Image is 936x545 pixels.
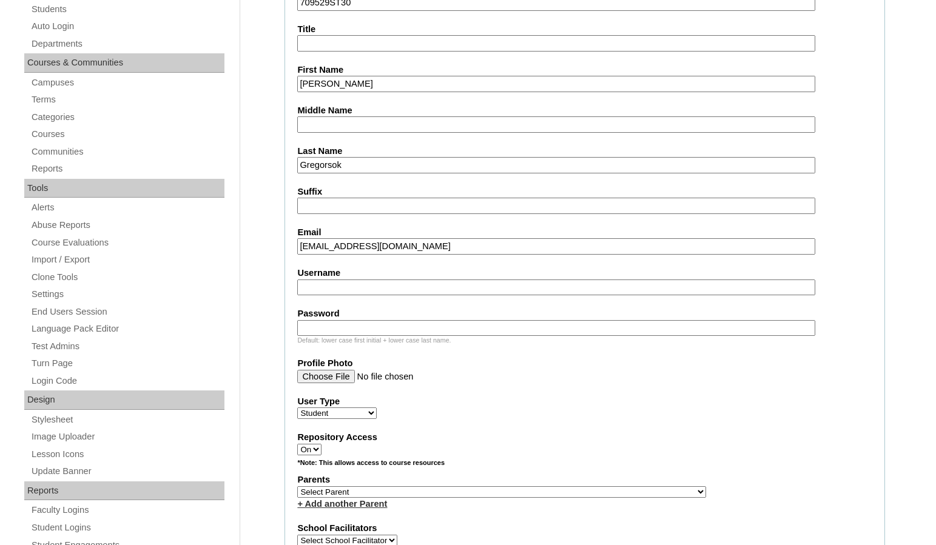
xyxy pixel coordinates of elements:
[30,429,224,444] a: Image Uploader
[30,447,224,462] a: Lesson Icons
[297,395,872,408] label: User Type
[30,520,224,535] a: Student Logins
[297,186,872,198] label: Suffix
[30,339,224,354] a: Test Admins
[30,218,224,233] a: Abuse Reports
[30,200,224,215] a: Alerts
[297,458,872,473] div: *Note: This allows access to course resources
[297,431,872,444] label: Repository Access
[24,179,224,198] div: Tools
[30,373,224,389] a: Login Code
[30,270,224,285] a: Clone Tools
[297,267,872,279] label: Username
[30,503,224,518] a: Faculty Logins
[30,92,224,107] a: Terms
[30,2,224,17] a: Students
[297,104,872,117] label: Middle Name
[297,226,872,239] label: Email
[30,19,224,34] a: Auto Login
[30,75,224,90] a: Campuses
[30,36,224,52] a: Departments
[297,357,872,370] label: Profile Photo
[24,481,224,501] div: Reports
[30,144,224,159] a: Communities
[24,53,224,73] div: Courses & Communities
[30,464,224,479] a: Update Banner
[297,23,872,36] label: Title
[24,390,224,410] div: Design
[30,356,224,371] a: Turn Page
[297,336,872,345] div: Default: lower case first initial + lower case last name.
[297,499,387,509] a: + Add another Parent
[297,64,872,76] label: First Name
[30,304,224,319] a: End Users Session
[30,127,224,142] a: Courses
[30,252,224,267] a: Import / Export
[30,412,224,427] a: Stylesheet
[297,473,872,486] label: Parents
[30,161,224,176] a: Reports
[30,321,224,336] a: Language Pack Editor
[30,235,224,250] a: Course Evaluations
[30,287,224,302] a: Settings
[297,522,872,535] label: School Facilitators
[297,307,872,320] label: Password
[297,145,872,158] label: Last Name
[30,110,224,125] a: Categories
